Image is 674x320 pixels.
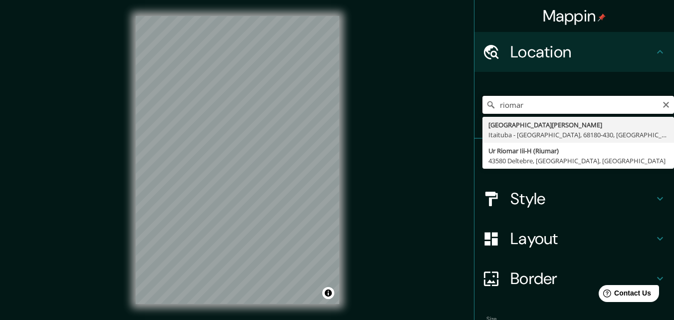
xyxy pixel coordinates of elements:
[474,139,674,179] div: Pins
[488,156,668,166] div: 43580 Deltebre, [GEOGRAPHIC_DATA], [GEOGRAPHIC_DATA]
[510,189,654,209] h4: Style
[510,149,654,169] h4: Pins
[474,219,674,259] div: Layout
[510,229,654,249] h4: Layout
[474,259,674,299] div: Border
[662,99,670,109] button: Clear
[474,179,674,219] div: Style
[585,281,663,309] iframe: Help widget launcher
[488,146,668,156] div: Ur Riomar Iii-H (Riumar)
[482,96,674,114] input: Pick your city or area
[136,16,339,304] canvas: Map
[488,130,668,140] div: Itaituba - [GEOGRAPHIC_DATA], 68180-430, [GEOGRAPHIC_DATA]
[488,120,668,130] div: [GEOGRAPHIC_DATA][PERSON_NAME]
[474,32,674,72] div: Location
[510,42,654,62] h4: Location
[510,269,654,289] h4: Border
[322,287,334,299] button: Toggle attribution
[543,6,606,26] h4: Mappin
[598,13,606,21] img: pin-icon.png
